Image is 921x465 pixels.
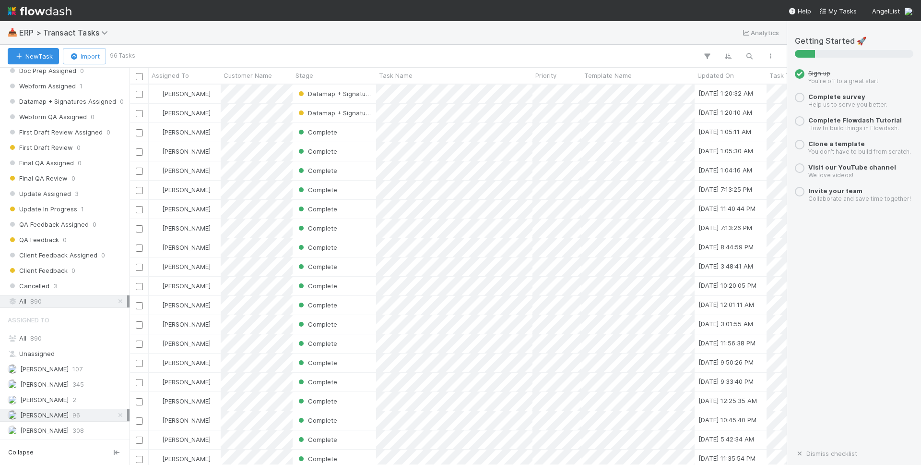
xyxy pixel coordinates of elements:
div: Complete [296,300,337,310]
div: Complete [296,416,337,425]
span: Complete [296,244,337,251]
span: 96 [72,409,80,421]
div: Complete [296,435,337,444]
input: Toggle Row Selected [136,206,143,213]
span: 345 [72,379,84,391]
span: [PERSON_NAME] [162,397,211,405]
span: [PERSON_NAME] [162,109,211,117]
span: 0 [71,172,75,184]
span: Sign up [808,69,830,77]
span: Cancelled [8,280,49,292]
h5: Getting Started 🚀 [795,37,913,46]
span: Webform QA Assigned [8,111,87,123]
div: [PERSON_NAME] [153,262,211,271]
div: [PERSON_NAME] [153,319,211,329]
span: [PERSON_NAME] [20,365,69,373]
div: Datamap + Signatures [296,89,371,98]
span: Complete [296,416,337,424]
span: Complete [296,455,337,463]
div: [PERSON_NAME] [153,166,211,175]
small: Help us to serve you better. [808,101,887,108]
div: All [8,295,127,307]
span: Doc Prep Assigned [8,65,76,77]
img: avatar_f5fedbe2-3a45-46b0-b9bb-d3935edf1c24.png [153,224,161,232]
div: [DATE] 1:05:11 AM [698,127,751,136]
img: avatar_f5fedbe2-3a45-46b0-b9bb-d3935edf1c24.png [153,244,161,251]
div: [DATE] 11:40:44 PM [698,204,756,213]
img: avatar_11833ecc-818b-4748-aee0-9d6cf8466369.png [904,7,913,16]
div: [DATE] 12:01:11 AM [698,300,754,309]
span: [PERSON_NAME] [162,301,211,309]
span: 0 [120,96,124,108]
div: [DATE] 11:35:54 PM [698,453,756,463]
div: [DATE] 3:01:55 AM [698,319,753,329]
span: Client Feedback [8,265,68,277]
div: Complete [296,204,337,214]
span: [PERSON_NAME] [162,244,211,251]
div: [PERSON_NAME] [153,454,211,464]
div: Complete [296,243,337,252]
input: Toggle Row Selected [136,379,143,386]
span: [PERSON_NAME] [20,427,69,434]
img: avatar_31a23b92-6f17-4cd3-bc91-ece30a602713.png [8,395,17,404]
span: QA Feedback [8,234,59,246]
span: 0 [101,249,105,261]
img: avatar_f5fedbe2-3a45-46b0-b9bb-d3935edf1c24.png [8,410,17,420]
img: avatar_f5fedbe2-3a45-46b0-b9bb-d3935edf1c24.png [153,109,161,117]
span: Visit our YouTube channel [808,163,896,171]
input: Toggle Row Selected [136,110,143,117]
span: Task Name [379,71,413,80]
input: Toggle All Rows Selected [136,73,143,80]
span: Complete [296,397,337,405]
span: 0 [63,234,67,246]
div: Datamap + Signatures [296,108,371,118]
span: [PERSON_NAME] [162,282,211,290]
span: Assigned To [8,310,49,330]
div: Complete [296,396,337,406]
div: [PERSON_NAME] [153,243,211,252]
span: QA Feedback Assigned [8,219,89,231]
div: Unassigned [8,348,127,360]
div: [DATE] 7:13:25 PM [698,184,752,194]
span: [PERSON_NAME] [162,436,211,443]
span: 0 [78,157,82,169]
img: avatar_f5fedbe2-3a45-46b0-b9bb-d3935edf1c24.png [153,263,161,270]
div: [DATE] 5:42:34 AM [698,434,754,444]
span: Complete [296,167,337,174]
img: avatar_f5fedbe2-3a45-46b0-b9bb-d3935edf1c24.png [153,90,161,98]
span: Complete [296,282,337,290]
a: Invite your team [808,187,862,195]
img: avatar_ec9c1780-91d7-48bb-898e-5f40cebd5ff8.png [8,426,17,435]
div: All [8,332,127,344]
a: Dismiss checklist [795,450,857,457]
span: 890 [30,295,42,307]
span: Clone a template [808,140,865,147]
span: Complete [296,320,337,328]
span: Updated On [697,71,734,80]
img: avatar_f5fedbe2-3a45-46b0-b9bb-d3935edf1c24.png [153,147,161,155]
small: We love videos! [808,171,853,179]
input: Toggle Row Selected [136,456,143,463]
div: Complete [296,147,337,156]
div: [DATE] 1:20:10 AM [698,108,752,117]
span: Task Type [769,71,801,80]
span: [PERSON_NAME] [162,359,211,367]
div: [PERSON_NAME] [153,185,211,195]
input: Toggle Row Selected [136,398,143,405]
img: avatar_f5fedbe2-3a45-46b0-b9bb-d3935edf1c24.png [153,378,161,386]
span: Complete [296,263,337,270]
div: [DATE] 1:05:30 AM [698,146,753,156]
span: First Draft Review Assigned [8,126,103,138]
span: 0 [80,65,84,77]
div: Complete [296,185,337,195]
span: [PERSON_NAME] [162,416,211,424]
img: avatar_f5fedbe2-3a45-46b0-b9bb-d3935edf1c24.png [153,320,161,328]
div: [PERSON_NAME] [153,89,211,98]
small: How to build things in Flowdash. [808,124,899,132]
span: Complete [296,301,337,309]
img: avatar_f5fedbe2-3a45-46b0-b9bb-d3935edf1c24.png [153,282,161,290]
span: [PERSON_NAME] [20,380,69,388]
div: Complete [296,281,337,291]
div: [PERSON_NAME] [153,300,211,310]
